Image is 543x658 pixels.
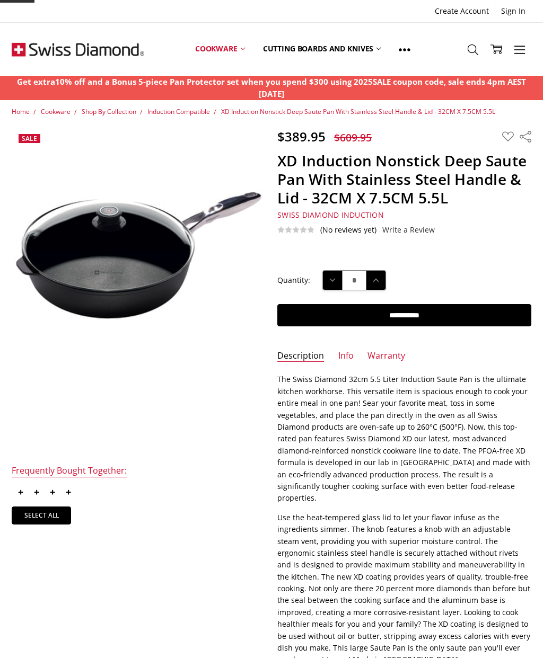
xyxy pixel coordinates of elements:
[277,152,531,207] h1: XD Induction Nonstick Deep Saute Pan With Stainless Steel Handle & Lid - 32CM X 7.5CM 5.5L
[338,350,354,362] a: Info
[277,128,326,145] span: $389.95
[221,107,495,116] a: XD Induction Nonstick Deep Saute Pan With Stainless Steel Handle & Lid - 32CM X 7.5CM 5.5L
[41,107,71,116] a: Cookware
[186,25,254,73] a: Cookware
[38,387,39,388] img: XD Induction Nonstick Deep Saute Pan With Stainless Steel Handle & Lid - 32CM X 7.5CM 5.5L
[147,107,210,116] a: Induction Compatible
[12,23,144,76] img: Free Shipping On Every Order
[12,465,127,477] div: Frequently Bought Together:
[82,107,136,116] a: Shop By Collection
[390,25,419,73] a: Show All
[277,350,324,362] a: Description
[277,274,310,286] label: Quantity:
[34,387,36,388] img: XD Induction Nonstick Deep Saute Pan With Stainless Steel Handle & Lid - 32CM X 7.5CM 5.5L
[277,374,531,504] p: The Swiss Diamond 32cm 5.5 Liter Induction Saute Pan is the ultimate kitchen workhorse. This vers...
[429,4,495,19] a: Create Account
[6,76,538,100] p: Get extra10% off and a Bonus 5-piece Pan Protector set when you spend $300 using 2025SALE coupon ...
[382,226,435,234] a: Write a Review
[334,130,372,145] span: $609.95
[495,4,531,19] a: Sign In
[254,25,390,73] a: Cutting boards and knives
[12,188,265,322] img: XD Induction Nonstick Deep Saute Pan With Stainless Steel Handle & Lid - 32CM X 7.5CM 5.5L
[12,506,71,524] a: Select all
[367,350,405,362] a: Warranty
[277,210,384,220] span: Swiss Diamond Induction
[320,226,376,234] span: (No reviews yet)
[12,107,30,116] a: Home
[22,134,37,143] span: Sale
